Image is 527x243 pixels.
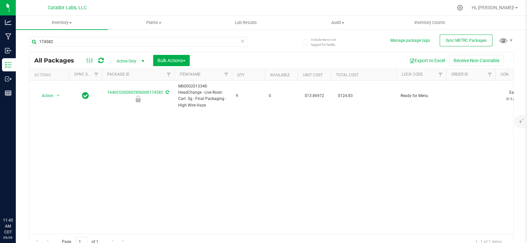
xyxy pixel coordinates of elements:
a: Filter [485,69,495,80]
span: Audit [292,20,383,26]
iframe: Resource center [7,190,26,210]
a: Filter [91,69,102,80]
inline-svg: Outbound [5,76,12,82]
span: Inventory [16,20,108,26]
span: 0 [269,93,294,99]
a: Total Cost [336,73,359,77]
span: Lab Results [226,20,266,26]
button: Export to Excel [405,55,449,66]
span: Inventory Counts [405,20,454,26]
button: Receive Non-Cannabis [449,55,504,66]
span: select [54,91,62,100]
a: Available [270,73,290,77]
a: 1A40C0300002906000174582 [107,90,163,95]
a: Package ID [107,72,129,77]
iframe: Resource center unread badge [19,189,27,197]
span: Curador Labs, LLC [48,5,87,11]
inline-svg: Analytics [5,19,12,26]
span: Include items not tagged for facility [311,37,344,47]
p: 09/26 [3,235,13,240]
button: Sync METRC Packages [440,35,492,46]
button: Bulk Actions [153,55,190,66]
a: Unit Cost [303,73,323,77]
span: 9 [236,93,261,99]
span: In Sync [82,91,89,100]
inline-svg: Reports [5,90,12,96]
span: Action [36,91,54,100]
span: Ready for Menu [401,93,442,99]
span: Hi, [PERSON_NAME]! [472,5,514,10]
input: Search Package ID, Item Name, SKU, Lot or Part Number... [29,37,248,47]
inline-svg: Inbound [5,47,12,54]
span: Plants [108,20,199,26]
a: Lab Results [200,16,292,30]
p: 11:45 AM CDT [3,217,13,235]
span: Clear [240,37,245,45]
a: Filter [221,69,232,80]
div: Manage settings [456,5,464,11]
a: Plants [108,16,200,30]
span: All Packages [34,57,81,64]
inline-svg: Manufacturing [5,33,12,40]
a: Inventory Counts [384,16,476,30]
a: Lock Code [402,72,423,77]
a: Filter [435,69,446,80]
a: Qty [237,73,244,77]
a: Audit [292,16,384,30]
td: $13.86972 [298,81,331,111]
div: Actions [34,73,66,77]
span: Sync METRC Packages [446,38,486,43]
a: Order Id [451,72,468,77]
button: Manage package tags [390,38,430,43]
a: UOM [501,72,509,77]
a: Inventory [16,16,108,30]
span: Bulk Actions [157,58,185,63]
a: Filter [163,69,174,80]
span: M00002013348: HeadChange - Live Rosin Cart .5g - Final Packaging - High Wire Haze [178,83,228,109]
a: Item Name [180,72,201,77]
span: $124.83 [335,91,356,101]
span: Sync from Compliance System [165,90,169,95]
a: Sync Status [74,72,99,77]
inline-svg: Inventory [5,61,12,68]
div: Ready for Menu [101,96,175,102]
